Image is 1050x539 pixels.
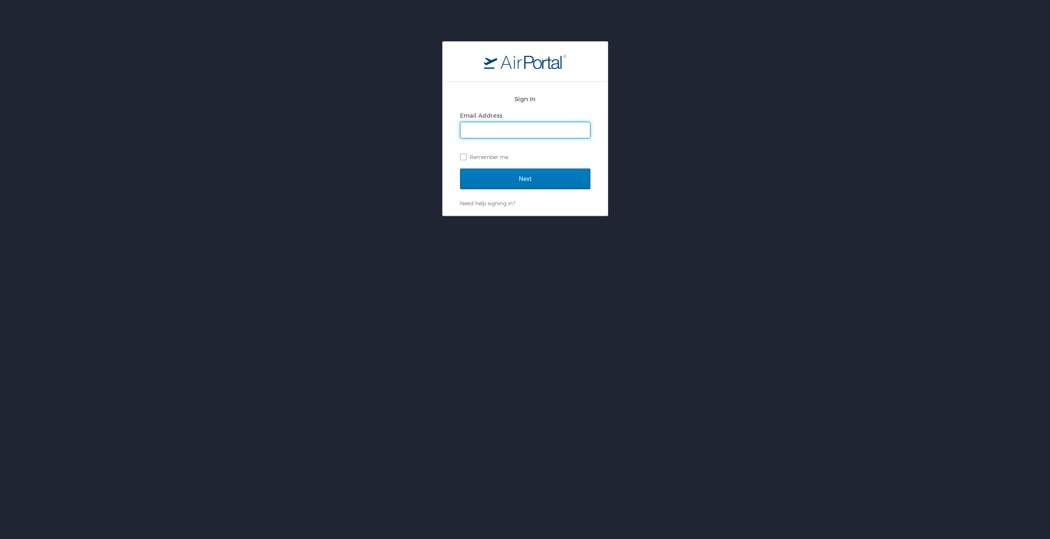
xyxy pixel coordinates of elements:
h2: Sign In [460,94,590,104]
label: Email Address [460,112,503,119]
input: Next [460,169,590,189]
label: Remember me [460,151,590,163]
img: logo [484,54,566,69]
a: Need help signing in? [460,200,515,207]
